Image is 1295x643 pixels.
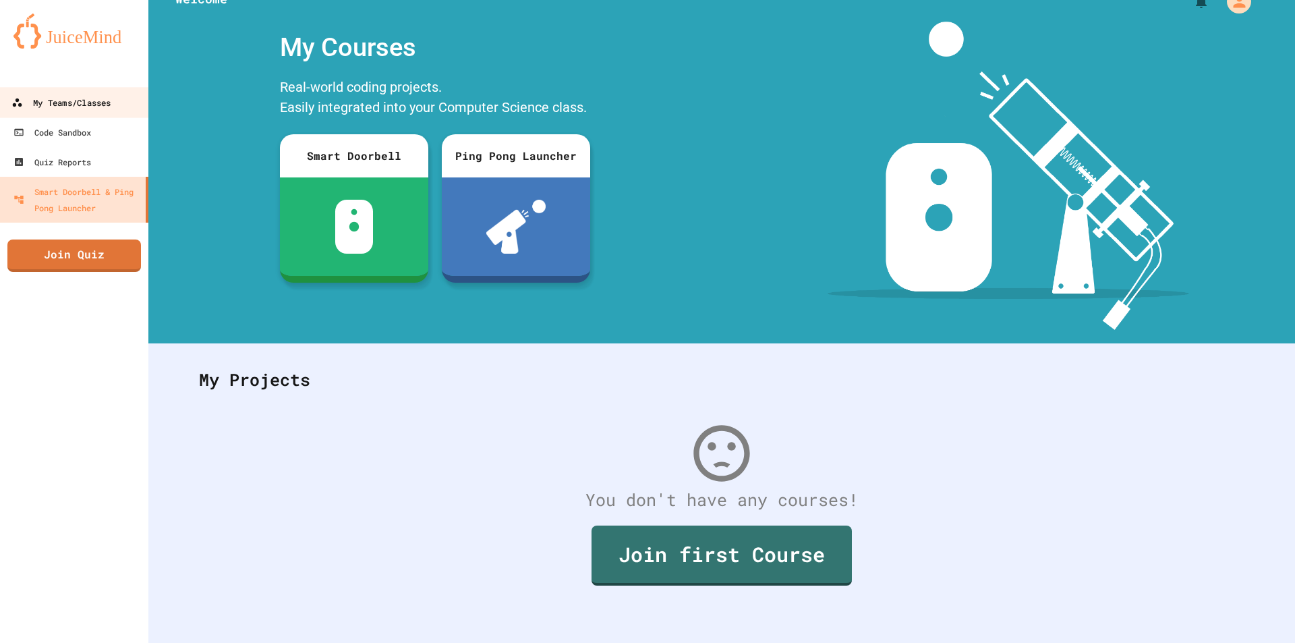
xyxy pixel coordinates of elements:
a: Join first Course [592,526,852,586]
a: Join Quiz [7,240,141,272]
div: My Teams/Classes [11,94,111,111]
div: Ping Pong Launcher [442,134,590,177]
img: banner-image-my-projects.png [828,22,1189,330]
div: Code Sandbox [13,124,91,140]
div: You don't have any courses! [185,487,1258,513]
div: Real-world coding projects. Easily integrated into your Computer Science class. [273,74,597,124]
img: sdb-white.svg [335,200,374,254]
div: Smart Doorbell & Ping Pong Launcher [13,184,140,216]
img: logo-orange.svg [13,13,135,49]
img: ppl-with-ball.png [486,200,546,254]
div: My Projects [185,354,1258,406]
div: My Courses [273,22,597,74]
div: Quiz Reports [13,154,91,170]
div: Smart Doorbell [280,134,428,177]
